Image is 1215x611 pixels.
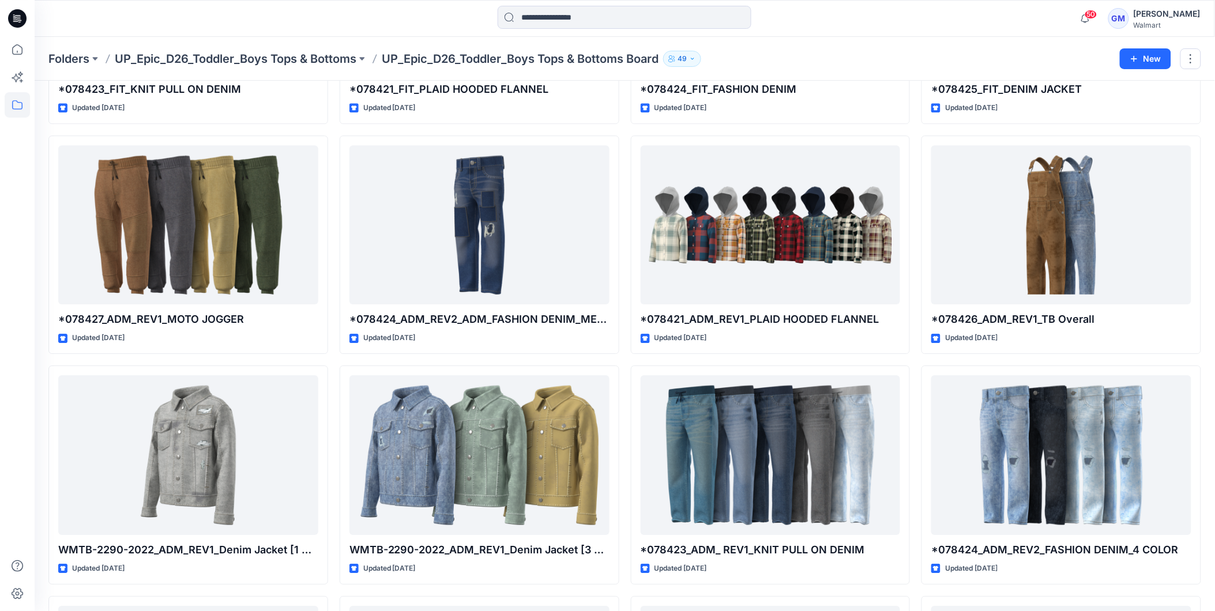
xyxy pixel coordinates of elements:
[654,102,707,114] p: Updated [DATE]
[931,311,1191,327] p: *078426_ADM_REV1_TB Overall
[641,145,901,305] a: *078421_ADM_REV1_PLAID HOODED FLANNEL
[349,375,610,535] a: WMTB-2290-2022_ADM_REV1_Denim Jacket [3 Colour]
[641,311,901,327] p: *078421_ADM_REV1_PLAID HOODED FLANNEL
[48,51,89,67] a: Folders
[349,542,610,558] p: WMTB-2290-2022_ADM_REV1_Denim Jacket [3 Colour]
[945,563,998,575] p: Updated [DATE]
[945,332,998,344] p: Updated [DATE]
[931,145,1191,305] a: *078426_ADM_REV1_TB Overall
[58,145,318,305] a: *078427_ADM_REV1_MOTO JOGGER
[654,332,707,344] p: Updated [DATE]
[58,311,318,327] p: *078427_ADM_REV1_MOTO JOGGER
[349,311,610,327] p: *078424_ADM_REV2_ADM_FASHION DENIM_MEDIUM PATCHED WASH
[1134,7,1201,21] div: [PERSON_NAME]
[641,81,901,97] p: *078424_FIT_FASHION DENIM
[1108,8,1129,29] div: GM
[654,563,707,575] p: Updated [DATE]
[349,81,610,97] p: *078421_FIT_PLAID HOODED FLANNEL
[641,542,901,558] p: *078423_ADM_ REV1_KNIT PULL ON DENIM
[678,52,687,65] p: 49
[1134,21,1201,29] div: Walmart
[58,542,318,558] p: WMTB-2290-2022_ADM_REV1_Denim Jacket [1 Colour]
[363,563,416,575] p: Updated [DATE]
[931,81,1191,97] p: *078425_FIT_DENIM JACKET
[1120,48,1171,69] button: New
[72,332,125,344] p: Updated [DATE]
[349,145,610,305] a: *078424_ADM_REV2_ADM_FASHION DENIM_MEDIUM PATCHED WASH
[1085,10,1097,19] span: 50
[382,51,659,67] p: UP_Epic_D26_Toddler_Boys Tops & Bottoms Board
[663,51,701,67] button: 49
[363,102,416,114] p: Updated [DATE]
[363,332,416,344] p: Updated [DATE]
[641,375,901,535] a: *078423_ADM_ REV1_KNIT PULL ON DENIM
[72,102,125,114] p: Updated [DATE]
[58,81,318,97] p: *078423_FIT_KNIT PULL ON DENIM
[58,375,318,535] a: WMTB-2290-2022_ADM_REV1_Denim Jacket [1 Colour]
[945,102,998,114] p: Updated [DATE]
[931,542,1191,558] p: *078424_ADM_REV2_FASHION DENIM_4 COLOR
[72,563,125,575] p: Updated [DATE]
[115,51,356,67] a: UP_Epic_D26_Toddler_Boys Tops & Bottoms
[931,375,1191,535] a: *078424_ADM_REV2_FASHION DENIM_4 COLOR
